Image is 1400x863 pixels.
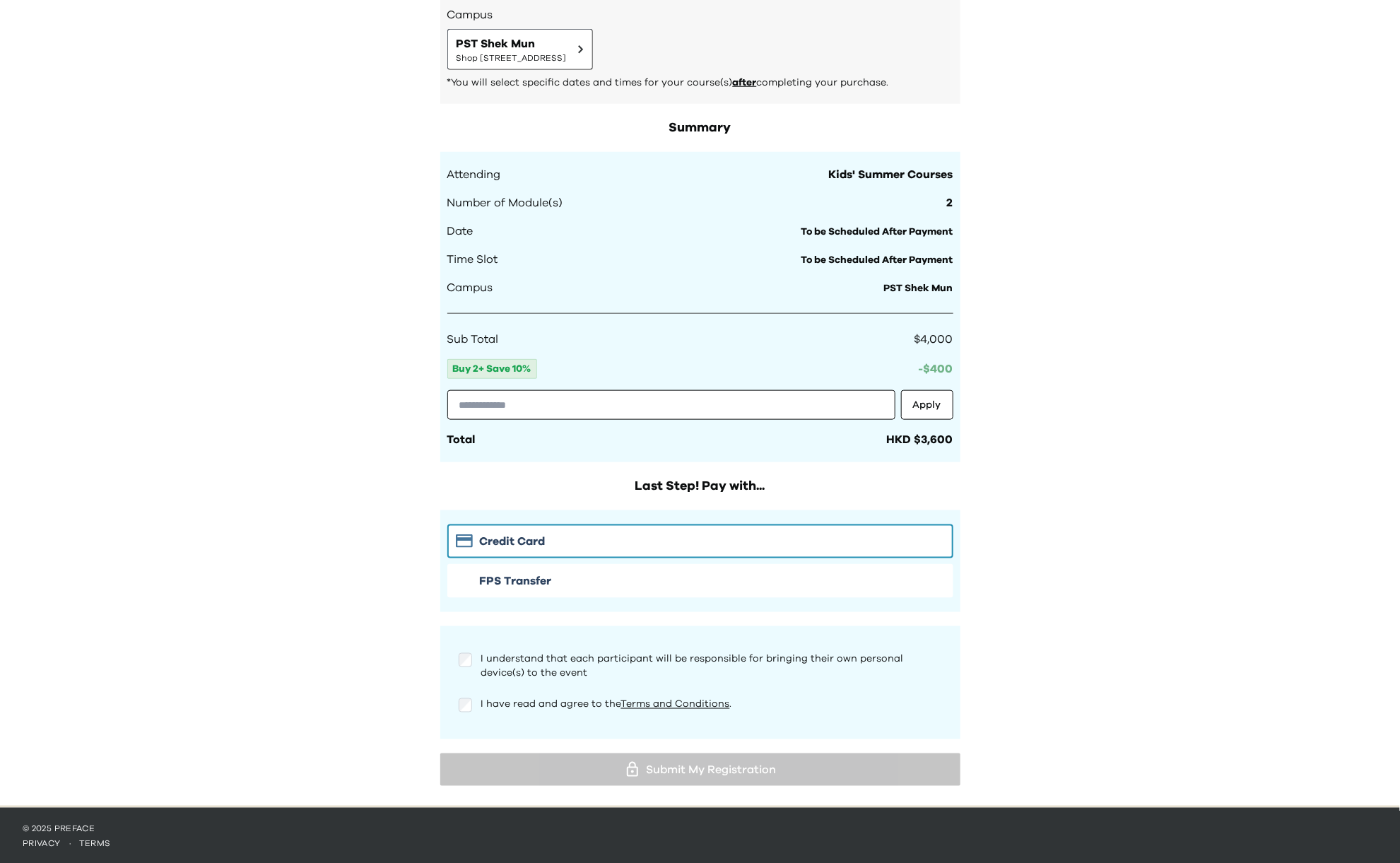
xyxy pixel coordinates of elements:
[79,840,111,848] a: terms
[440,476,960,496] h2: Last Step! Pay with...
[884,283,953,293] span: PST Shek Mun
[620,699,729,709] a: Terms and Conditions
[440,753,960,786] button: Submit My Registration
[61,840,79,848] span: ·
[447,6,953,23] h3: Campus
[447,223,473,240] span: Date
[23,840,61,848] a: privacy
[481,654,903,678] span: I understand that each participant will be responsible for bringing their own personal device(s) ...
[480,573,552,589] span: FPS Transfer
[914,334,953,345] span: $4,000
[447,434,476,445] span: Total
[447,564,953,598] button: FPS iconFPS Transfer
[947,194,953,211] span: 2
[447,194,563,211] span: Number of Module(s)
[447,331,499,348] span: Sub Total
[456,573,473,589] img: FPS icon
[452,759,949,780] div: Submit My Registration
[919,363,953,375] span: -$ 400
[447,76,953,90] p: *You will select specific dates and times for your course(s) completing your purchase.
[481,699,731,709] span: I have read and agree to the .
[447,279,493,296] span: Campus
[447,251,498,268] span: Time Slot
[447,359,537,379] span: Buy 2+ Save 10%
[440,118,960,138] h2: Summary
[829,166,953,183] span: Kids' Summer Courses
[447,166,501,183] span: Attending
[801,255,953,265] span: To be Scheduled After Payment
[456,534,473,548] img: Stripe icon
[23,823,1377,835] p: © 2025 Preface
[457,35,567,52] span: PST Shek Mun
[901,390,953,420] button: Apply
[447,524,953,558] button: Stripe iconCredit Card
[887,431,953,448] div: HKD $3,600
[457,52,567,64] span: Shop [STREET_ADDRESS]
[733,78,757,88] span: after
[480,533,546,550] span: Credit Card
[801,227,953,237] span: To be Scheduled After Payment
[447,29,593,70] button: PST Shek MunShop [STREET_ADDRESS]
